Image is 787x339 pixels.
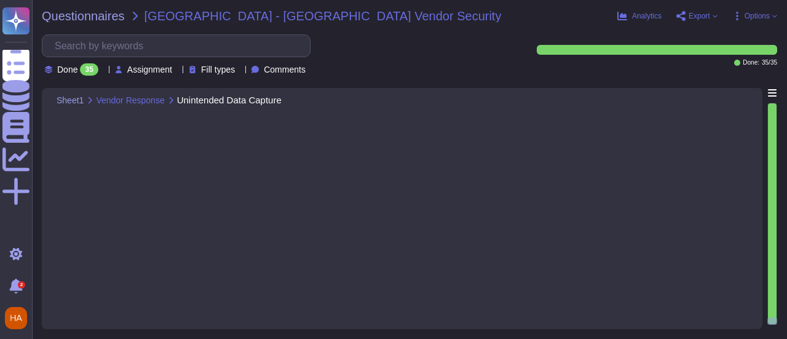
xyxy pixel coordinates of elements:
span: Fill types [201,65,235,74]
div: 2 [18,281,25,289]
span: Unintended Data Capture [177,95,282,105]
span: Comments [264,65,306,74]
span: [GEOGRAPHIC_DATA] - [GEOGRAPHIC_DATA] Vendor Security [144,10,502,22]
div: 35 [80,63,98,76]
span: Options [745,12,770,20]
input: Search by keywords [49,35,310,57]
img: user [5,307,27,329]
span: 35 / 35 [762,60,777,66]
span: Sheet1 [57,96,84,105]
span: Questionnaires [42,10,125,22]
button: user [2,305,36,332]
span: Analytics [632,12,662,20]
span: Assignment [127,65,172,74]
span: Vendor Response [96,96,164,105]
span: Export [689,12,710,20]
button: Analytics [617,11,662,21]
span: Done [57,65,77,74]
span: Done: [743,60,759,66]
